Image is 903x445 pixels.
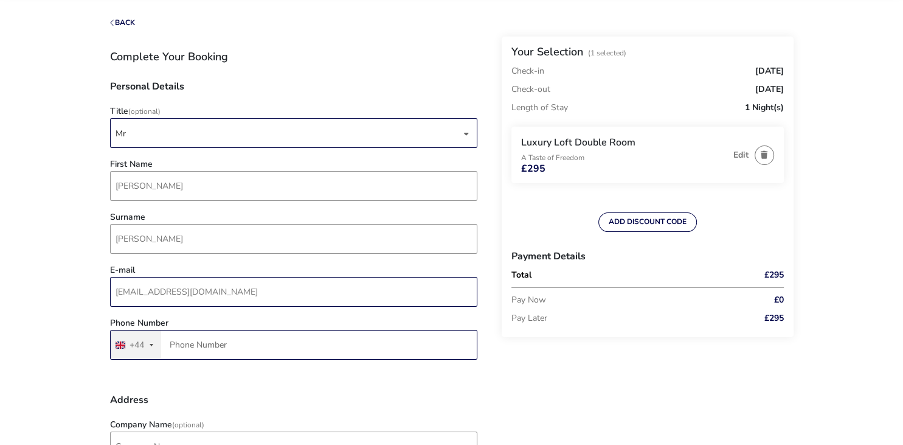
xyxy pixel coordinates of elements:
[110,128,477,139] p-dropdown: Title
[511,309,729,328] p: Pay Later
[511,271,729,279] p: Total
[110,51,477,62] h1: Complete Your Booking
[755,67,784,75] span: [DATE]
[521,154,727,161] p: A Taste of Freedom
[764,271,784,279] span: £295
[463,122,469,145] div: dropdown trigger
[110,160,153,169] label: First Name
[110,107,161,116] label: Title
[521,164,545,173] span: £295
[764,314,784,323] span: £295
[110,82,477,101] h3: Personal Details
[110,277,477,307] input: email
[110,171,477,201] input: firstName
[128,107,161,116] span: (Optional)
[116,119,461,149] div: Mr
[755,85,784,94] span: [DATE]
[110,19,135,27] button: Back
[110,224,477,254] input: surname
[110,330,477,360] input: Phone Number
[110,213,145,222] label: Surname
[733,150,749,159] button: Edit
[521,136,727,149] h3: Luxury Loft Double Room
[110,421,204,429] label: Company Name
[110,266,135,275] label: E-mail
[172,420,204,430] span: (Optional)
[745,103,784,112] span: 1 Night(s)
[111,331,161,359] button: Selected country
[511,44,583,59] h2: Your Selection
[110,319,168,328] label: Phone Number
[588,48,626,58] span: (1 Selected)
[110,395,477,415] h3: Address
[511,67,544,75] p: Check-in
[511,242,784,271] h3: Payment Details
[774,296,784,304] span: £0
[511,80,550,99] p: Check-out
[511,291,729,309] p: Pay Now
[130,341,144,349] div: +44
[598,212,697,232] button: ADD DISCOUNT CODE
[511,99,568,117] p: Length of Stay
[116,119,461,147] span: [object Object]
